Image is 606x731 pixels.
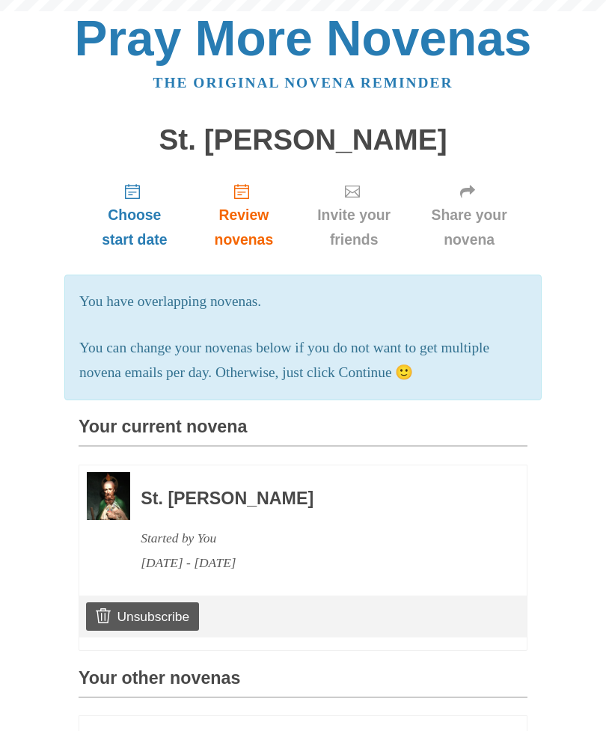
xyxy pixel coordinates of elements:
a: Choose start date [79,171,191,260]
h3: Your current novena [79,418,527,447]
a: Invite your friends [297,171,411,260]
p: You have overlapping novenas. [79,290,527,314]
img: Novena image [87,472,130,519]
span: Invite your friends [312,203,396,252]
a: Share your novena [411,171,527,260]
a: Unsubscribe [86,602,199,631]
a: The original novena reminder [153,75,453,91]
div: [DATE] - [DATE] [141,551,486,575]
span: Review novenas [206,203,282,252]
a: Review novenas [191,171,297,260]
h3: St. [PERSON_NAME] [141,489,486,509]
h3: Your other novenas [79,669,527,698]
h1: St. [PERSON_NAME] [79,124,527,156]
span: Choose start date [94,203,176,252]
div: Started by You [141,526,486,551]
a: Pray More Novenas [75,10,532,66]
p: You can change your novenas below if you do not want to get multiple novena emails per day. Other... [79,336,527,385]
span: Share your novena [426,203,512,252]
